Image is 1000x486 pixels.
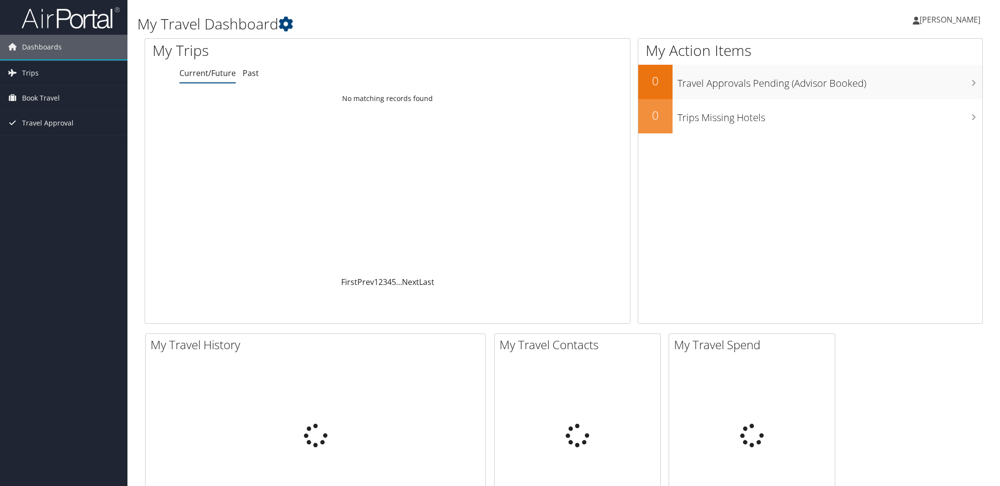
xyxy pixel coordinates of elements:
[920,14,980,25] span: [PERSON_NAME]
[22,111,74,135] span: Travel Approval
[677,106,982,125] h3: Trips Missing Hotels
[378,277,383,287] a: 2
[243,68,259,78] a: Past
[22,61,39,85] span: Trips
[357,277,374,287] a: Prev
[674,336,835,353] h2: My Travel Spend
[374,277,378,287] a: 1
[500,336,660,353] h2: My Travel Contacts
[913,5,990,34] a: [PERSON_NAME]
[387,277,392,287] a: 4
[145,90,630,107] td: No matching records found
[396,277,402,287] span: …
[22,86,60,110] span: Book Travel
[638,99,982,133] a: 0Trips Missing Hotels
[152,40,421,61] h1: My Trips
[383,277,387,287] a: 3
[402,277,419,287] a: Next
[22,35,62,59] span: Dashboards
[638,65,982,99] a: 0Travel Approvals Pending (Advisor Booked)
[638,40,982,61] h1: My Action Items
[392,277,396,287] a: 5
[419,277,434,287] a: Last
[638,107,673,124] h2: 0
[341,277,357,287] a: First
[150,336,485,353] h2: My Travel History
[638,73,673,89] h2: 0
[137,14,706,34] h1: My Travel Dashboard
[677,72,982,90] h3: Travel Approvals Pending (Advisor Booked)
[179,68,236,78] a: Current/Future
[22,6,120,29] img: airportal-logo.png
